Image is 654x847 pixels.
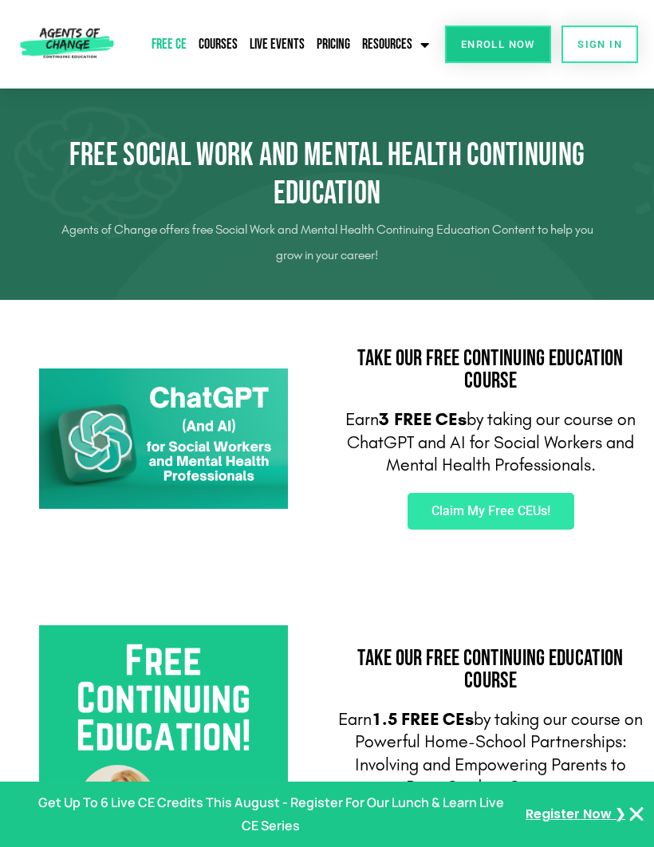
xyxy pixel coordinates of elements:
h1: Free Social Work and Mental Health Continuing Education [52,136,602,213]
button: Close Banner [627,805,646,824]
span: Enroll Now [461,39,535,49]
a: Free CE [148,26,191,63]
a: Pricing [313,26,354,63]
a: Claim My Free CEUs! [408,493,574,530]
a: Courses [195,26,242,63]
a: Resources [358,26,433,63]
nav: Menu [140,26,433,63]
a: SIGN IN [561,26,638,63]
span: Claim My Free CEUs! [431,505,550,518]
h2: Take Our FREE Continuing Education Course [335,648,646,692]
a: Live Events [246,26,309,63]
h2: Take Our FREE Continuing Education Course [335,348,646,392]
a: Register Now ❯ [526,803,625,826]
b: 3 FREE CEs [379,409,467,430]
b: 1.5 FREE CEs [372,709,474,730]
a: Enroll Now [445,26,551,63]
p: Earn by taking our course on ChatGPT and AI for Social Workers and Mental Health Professionals. [335,408,646,477]
p: Get Up To 6 Live CE Credits This August - Register For Our Lunch & Learn Live CE Series [29,791,513,837]
p: Agents of Change offers free Social Work and Mental Health Continuing Education Content to help y... [52,217,602,268]
span: SIGN IN [577,39,622,49]
p: Earn by taking our course on Powerful Home-School Partnerships: Involving and Empowering Parents ... [335,708,646,799]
